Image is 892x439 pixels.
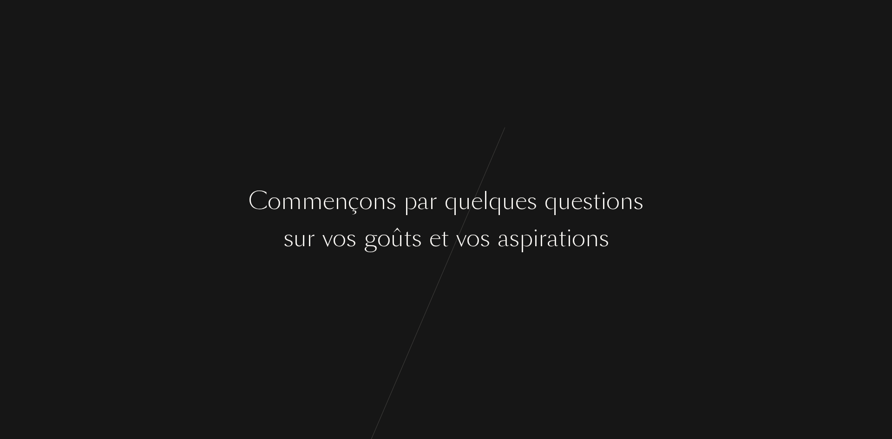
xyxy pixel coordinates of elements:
div: e [429,221,441,256]
div: ç [348,183,359,218]
div: e [471,183,483,218]
div: i [566,221,572,256]
div: s [386,183,396,218]
div: o [606,183,620,218]
div: i [601,183,606,218]
div: e [323,183,334,218]
div: o [377,221,391,256]
div: o [268,183,281,218]
div: n [373,183,386,218]
div: g [364,221,377,256]
div: n [620,183,633,218]
div: l [483,183,489,218]
div: C [249,183,268,218]
div: q [544,183,558,218]
div: n [585,221,599,256]
div: s [633,183,643,218]
div: v [322,221,333,256]
div: s [583,183,593,218]
div: r [429,183,437,218]
div: u [458,183,471,218]
div: e [571,183,583,218]
div: q [489,183,502,218]
div: s [509,221,519,256]
div: i [533,221,538,256]
div: n [334,183,348,218]
div: u [294,221,307,256]
div: s [346,221,356,256]
div: r [538,221,547,256]
div: a [417,183,429,218]
div: p [404,183,417,218]
div: s [599,221,609,256]
div: a [547,221,558,256]
div: r [307,221,315,256]
div: o [572,221,585,256]
div: s [480,221,490,256]
div: u [558,183,571,218]
div: a [498,221,509,256]
div: q [445,183,458,218]
div: o [333,221,346,256]
div: u [502,183,515,218]
div: e [515,183,527,218]
div: o [466,221,480,256]
div: m [302,183,323,218]
div: s [527,183,537,218]
div: p [519,221,533,256]
div: t [593,183,601,218]
div: t [441,221,449,256]
div: û [391,221,404,256]
div: s [283,221,294,256]
div: o [359,183,373,218]
div: t [558,221,566,256]
div: t [404,221,412,256]
div: v [456,221,466,256]
div: s [412,221,422,256]
div: m [281,183,302,218]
